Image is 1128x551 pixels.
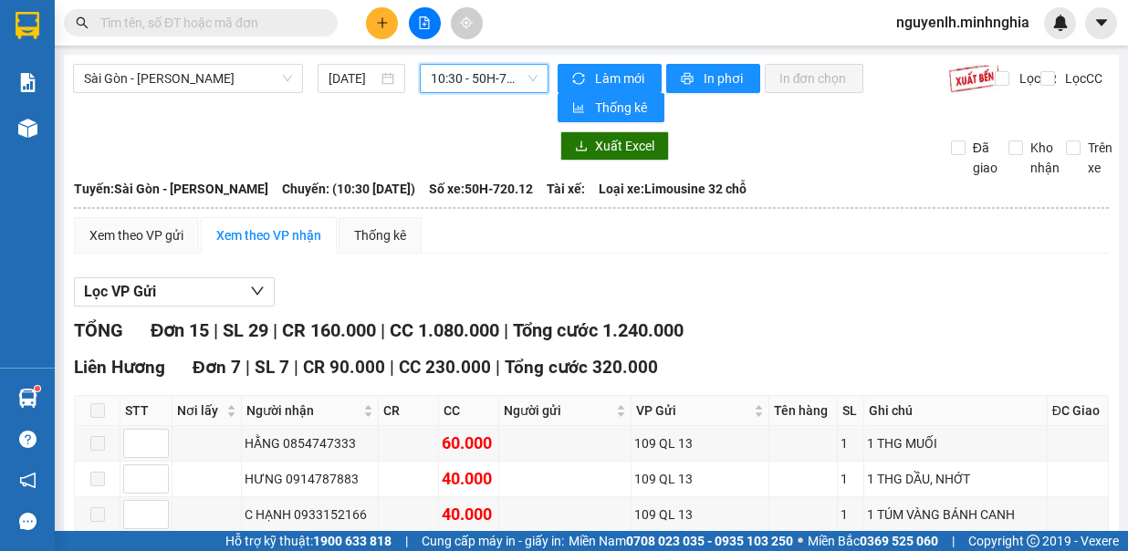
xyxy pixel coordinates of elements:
[1023,138,1067,178] span: Kho nhận
[74,182,268,196] b: Tuyến: Sài Gòn - [PERSON_NAME]
[1027,535,1039,547] span: copyright
[841,469,861,489] div: 1
[177,400,223,421] span: Nơi lấy
[223,319,268,341] span: SL 29
[442,466,496,492] div: 40.000
[16,12,39,39] img: logo-vxr
[245,504,375,525] div: C HẠNH 0933152166
[89,225,183,245] div: Xem theo VP gửi
[409,7,441,39] button: file-add
[948,64,1000,93] img: 9k=
[867,469,1044,489] div: 1 THG DẦU, NHỚT
[867,433,1044,453] div: 1 THG MUỐI
[18,119,37,138] img: warehouse-icon
[572,101,588,116] span: bar-chart
[595,68,647,88] span: Làm mới
[193,357,241,378] span: Đơn 7
[569,531,793,551] span: Miền Nam
[439,396,499,426] th: CC
[19,513,37,530] span: message
[504,400,613,421] span: Người gửi
[575,140,588,154] span: download
[1012,68,1060,88] span: Lọc CR
[496,357,500,378] span: |
[882,11,1044,34] span: nguyenlh.minhnghia
[76,16,89,29] span: search
[84,65,292,92] span: Sài Gòn - Phan Rí
[151,319,209,341] span: Đơn 15
[19,472,37,489] span: notification
[634,433,766,453] div: 109 QL 13
[952,531,955,551] span: |
[666,64,760,93] button: printerIn phơi
[599,179,747,199] span: Loại xe: Limousine 32 chỗ
[572,72,588,87] span: sync
[18,73,37,92] img: solution-icon
[245,433,375,453] div: HẰNG 0854747333
[120,396,172,426] th: STT
[405,531,408,551] span: |
[74,319,123,341] span: TỔNG
[547,179,585,199] span: Tài xế:
[634,469,766,489] div: 109 QL 13
[18,389,37,408] img: warehouse-icon
[329,68,378,88] input: 13/10/2025
[354,225,406,245] div: Thống kê
[35,386,40,391] sup: 1
[513,319,684,341] span: Tổng cước 1.240.000
[864,396,1048,426] th: Ghi chú
[595,98,650,118] span: Thống kê
[632,462,769,497] td: 109 QL 13
[379,396,439,426] th: CR
[841,433,861,453] div: 1
[451,7,483,39] button: aim
[294,357,298,378] span: |
[431,65,538,92] span: 10:30 - 50H-720.12
[303,357,385,378] span: CR 90.000
[632,426,769,462] td: 109 QL 13
[1052,15,1069,31] img: icon-new-feature
[214,319,218,341] span: |
[84,280,156,303] span: Lọc VP Gửi
[558,93,664,122] button: bar-chartThống kê
[273,319,277,341] span: |
[1048,396,1109,426] th: ĐC Giao
[216,225,321,245] div: Xem theo VP nhận
[1081,138,1120,178] span: Trên xe
[418,16,431,29] span: file-add
[1058,68,1105,88] span: Lọc CC
[769,396,837,426] th: Tên hàng
[505,357,658,378] span: Tổng cước 320.000
[442,502,496,527] div: 40.000
[704,68,746,88] span: In phơi
[376,16,389,29] span: plus
[246,400,360,421] span: Người nhận
[558,64,662,93] button: syncLàm mới
[460,16,473,29] span: aim
[838,396,864,426] th: SL
[632,497,769,533] td: 109 QL 13
[1093,15,1110,31] span: caret-down
[422,531,564,551] span: Cung cấp máy in - giấy in:
[860,534,938,548] strong: 0369 525 060
[504,319,508,341] span: |
[798,537,803,545] span: ⚪️
[245,357,250,378] span: |
[634,504,766,525] div: 109 QL 13
[390,357,394,378] span: |
[841,504,861,525] div: 1
[966,138,1005,178] span: Đã giao
[282,179,415,199] span: Chuyến: (10:30 [DATE])
[381,319,385,341] span: |
[867,504,1044,525] div: 1 TÚM VÀNG BÁNH CANH
[765,64,864,93] button: In đơn chọn
[429,179,533,199] span: Số xe: 50H-720.12
[250,284,265,298] span: down
[626,534,793,548] strong: 0708 023 035 - 0935 103 250
[442,431,496,456] div: 60.000
[681,72,696,87] span: printer
[74,357,165,378] span: Liên Hương
[399,357,491,378] span: CC 230.000
[74,277,275,307] button: Lọc VP Gửi
[560,131,669,161] button: downloadXuất Excel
